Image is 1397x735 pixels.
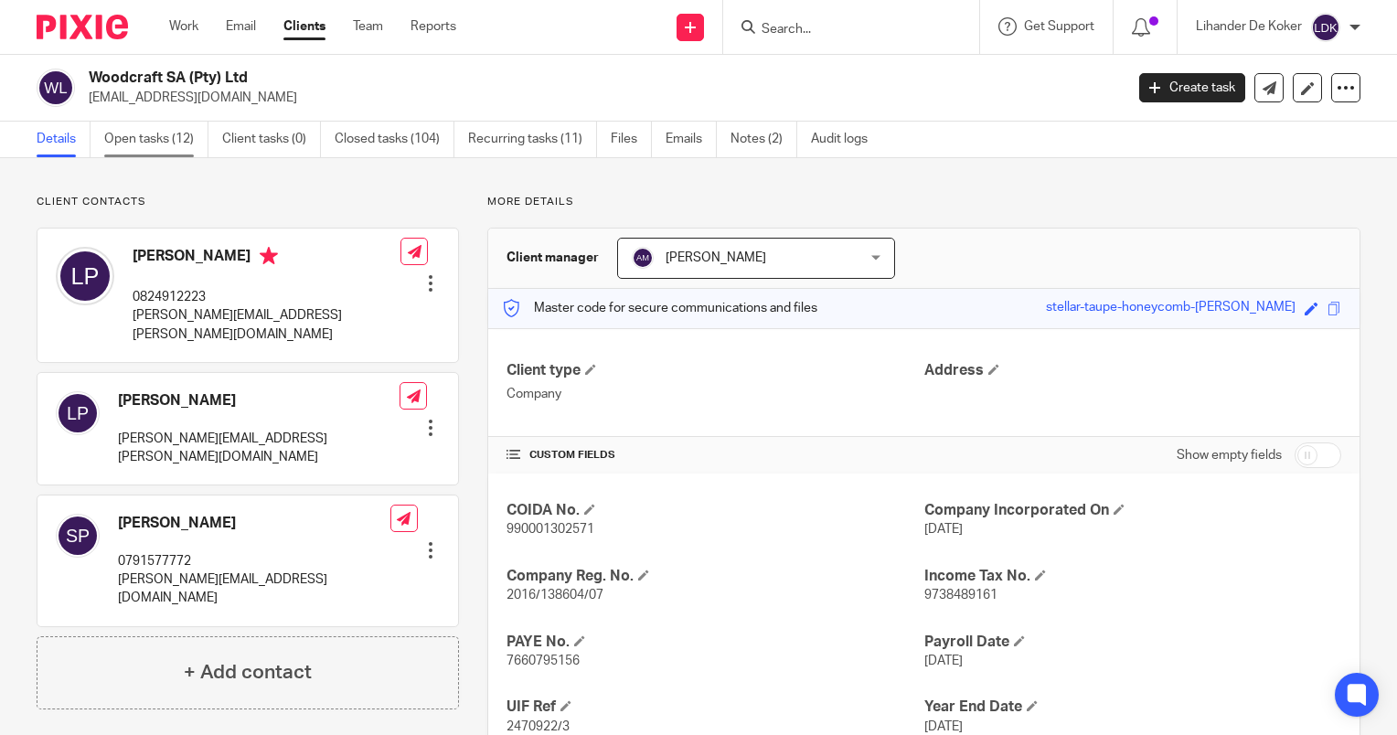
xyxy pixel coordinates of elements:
p: [PERSON_NAME][EMAIL_ADDRESS][PERSON_NAME][DOMAIN_NAME] [133,306,400,344]
p: [PERSON_NAME][EMAIL_ADDRESS][DOMAIN_NAME] [118,570,390,608]
p: More details [487,195,1360,209]
p: [EMAIL_ADDRESS][DOMAIN_NAME] [89,89,1112,107]
h4: [PERSON_NAME] [133,247,400,270]
span: Get Support [1024,20,1094,33]
img: Pixie [37,15,128,39]
h4: Year End Date [924,698,1341,717]
img: svg%3E [56,514,100,558]
span: 2016/138604/07 [507,589,603,602]
label: Show empty fields [1177,446,1282,464]
p: 0791577772 [118,552,390,570]
a: Team [353,17,383,36]
h4: Income Tax No. [924,567,1341,586]
a: Client tasks (0) [222,122,321,157]
span: 2470922/3 [507,720,570,733]
div: stellar-taupe-honeycomb-[PERSON_NAME] [1046,298,1296,319]
span: [DATE] [924,720,963,733]
a: Reports [411,17,456,36]
img: svg%3E [1311,13,1340,42]
h4: [PERSON_NAME] [118,514,390,533]
h4: + Add contact [184,658,312,687]
a: Work [169,17,198,36]
h4: Payroll Date [924,633,1341,652]
a: Notes (2) [730,122,797,157]
h4: Address [924,361,1341,380]
p: Client contacts [37,195,459,209]
a: Clients [283,17,325,36]
h4: Company Incorporated On [924,501,1341,520]
input: Search [760,22,924,38]
h4: PAYE No. [507,633,923,652]
h3: Client manager [507,249,599,267]
img: svg%3E [56,247,114,305]
img: svg%3E [37,69,75,107]
h4: [PERSON_NAME] [118,391,400,410]
h4: UIF Ref [507,698,923,717]
span: 9738489161 [924,589,997,602]
i: Primary [260,247,278,265]
a: Audit logs [811,122,881,157]
span: [DATE] [924,523,963,536]
a: Create task [1139,73,1245,102]
a: Emails [666,122,717,157]
img: svg%3E [632,247,654,269]
p: Master code for secure communications and files [502,299,817,317]
p: Lihander De Koker [1196,17,1302,36]
a: Files [611,122,652,157]
a: Recurring tasks (11) [468,122,597,157]
h4: CUSTOM FIELDS [507,448,923,463]
a: Closed tasks (104) [335,122,454,157]
a: Details [37,122,91,157]
h4: Company Reg. No. [507,567,923,586]
p: [PERSON_NAME][EMAIL_ADDRESS][PERSON_NAME][DOMAIN_NAME] [118,430,400,467]
h4: Client type [507,361,923,380]
p: Company [507,385,923,403]
span: [PERSON_NAME] [666,251,766,264]
h4: COIDA No. [507,501,923,520]
span: 7660795156 [507,655,580,667]
a: Open tasks (12) [104,122,208,157]
img: svg%3E [56,391,100,435]
span: [DATE] [924,655,963,667]
a: Email [226,17,256,36]
h2: Woodcraft SA (Pty) Ltd [89,69,907,88]
span: 990001302571 [507,523,594,536]
p: 0824912223 [133,288,400,306]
